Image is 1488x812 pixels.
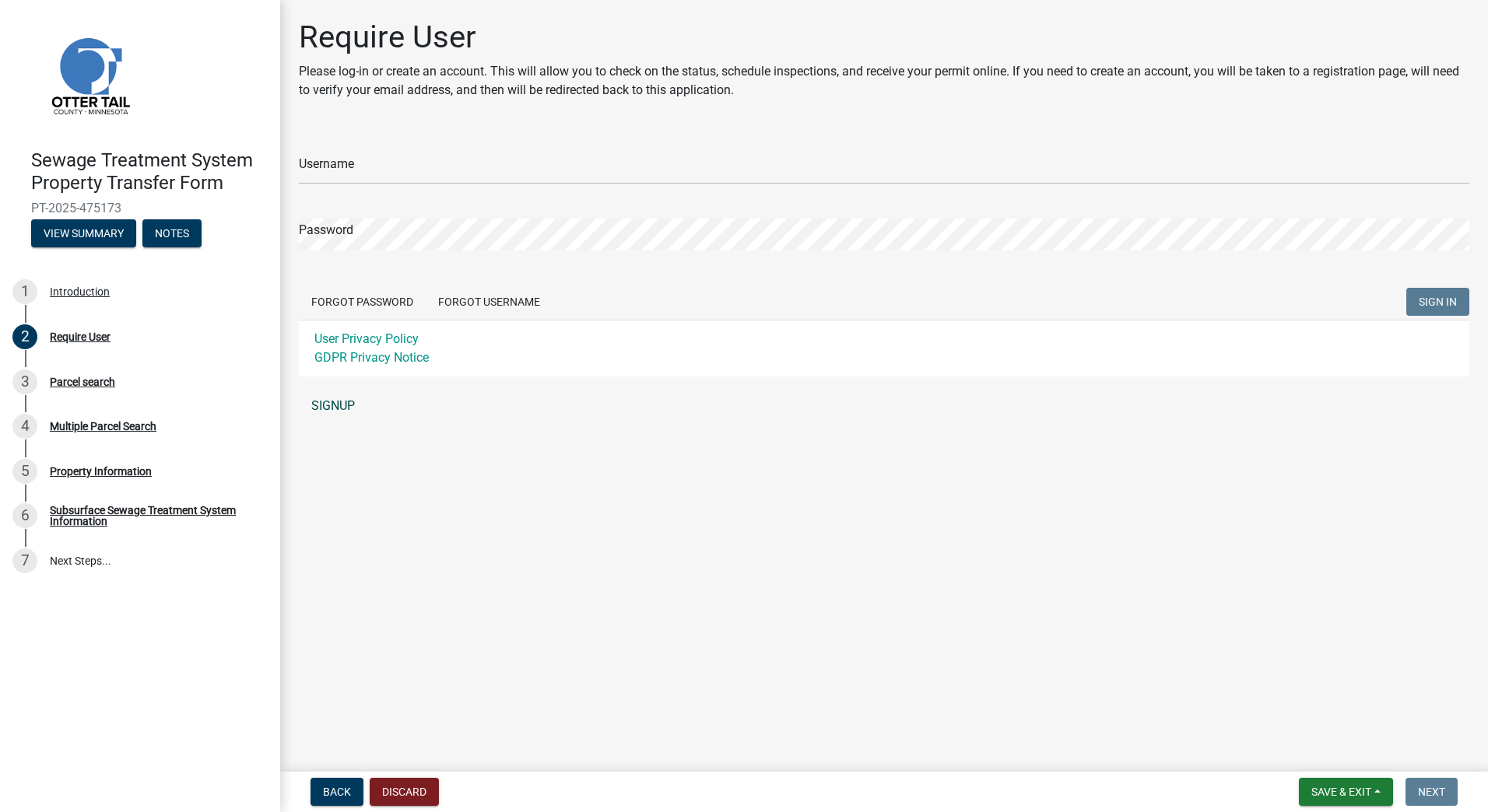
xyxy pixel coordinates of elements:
div: Multiple Parcel Search [50,421,156,432]
button: Forgot Password [299,288,426,316]
div: 1 [12,279,37,304]
a: User Privacy Policy [314,331,419,346]
button: View Summary [31,219,136,247]
button: Save & Exit [1299,778,1393,806]
p: Please log-in or create an account. This will allow you to check on the status, schedule inspecti... [299,62,1469,100]
a: GDPR Privacy Notice [314,350,429,365]
div: 7 [12,548,37,573]
h1: Require User [299,19,1469,56]
wm-modal-confirm: Summary [31,228,136,240]
span: Save & Exit [1311,786,1371,798]
button: Forgot Username [426,288,553,316]
div: 4 [12,414,37,439]
button: Notes [142,219,202,247]
span: PT-2025-475173 [31,201,249,215]
button: Back [311,778,363,806]
div: 6 [12,503,37,528]
span: Next [1418,786,1445,798]
div: Introduction [50,286,110,297]
div: 2 [12,324,37,349]
span: SIGN IN [1419,296,1457,308]
img: Otter Tail County, Minnesota [31,16,148,133]
div: Property Information [50,466,152,477]
button: SIGN IN [1406,288,1469,316]
span: Back [323,786,351,798]
div: Parcel search [50,376,115,387]
a: SIGNUP [299,390,1469,422]
wm-modal-confirm: Notes [142,228,202,240]
h4: Sewage Treatment System Property Transfer Form [31,149,268,194]
div: Require User [50,331,111,342]
button: Next [1406,778,1458,806]
button: Discard [370,778,439,806]
div: 3 [12,369,37,394]
div: 5 [12,459,37,484]
div: Subsurface Sewage Treatment System Information [50,505,255,527]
